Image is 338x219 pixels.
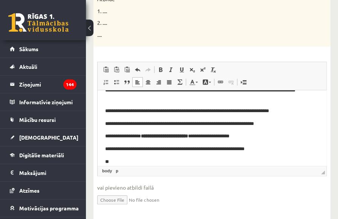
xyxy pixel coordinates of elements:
span: Mērogot [321,170,325,174]
a: Atzīmes [10,182,76,199]
p: .... [97,31,289,39]
a: Motivācijas programma [10,199,76,217]
legend: Maksājumi [19,164,76,181]
a: Ievietot no Worda [122,65,132,75]
span: Aktuāli [19,63,37,70]
a: Ievietot lapas pārtraukumu drukai [238,77,249,87]
span: Mācību resursi [19,116,56,123]
a: Teksta krāsa [187,77,200,87]
a: Math [174,77,185,87]
a: p elements [114,167,120,174]
a: Atkārtot (vadīšanas taustiņš+Y) [143,65,153,75]
a: Slīpraksts (vadīšanas taustiņš+I) [166,65,176,75]
span: Atzīmes [19,187,40,194]
a: body elements [101,167,113,174]
a: Bloka citāts [122,77,132,87]
a: Ziņojumi144 [10,76,76,93]
a: Atsaistīt [226,77,236,87]
a: Ievietot/noņemt numurētu sarakstu [101,77,111,87]
a: Sākums [10,40,76,58]
span: vai pievieno atbildi failā [97,184,327,192]
a: Saite (vadīšanas taustiņš+K) [215,77,226,87]
a: Aktuāli [10,58,76,75]
a: Izlīdzināt malas [164,77,174,87]
a: Informatīvie ziņojumi [10,93,76,111]
a: Mācību resursi [10,111,76,128]
a: Maksājumi [10,164,76,181]
p: 1. .... [97,8,289,15]
a: Apakšraksts [187,65,197,75]
p: 2. .... [97,19,289,27]
legend: Ziņojumi [19,76,76,93]
a: Noņemt stilus [208,65,219,75]
span: [DEMOGRAPHIC_DATA] [19,134,78,141]
i: 144 [63,79,76,90]
a: Augšraksts [197,65,208,75]
a: Fona krāsa [200,77,213,87]
a: Ielīmēt (vadīšanas taustiņš+V) [101,65,111,75]
a: [DEMOGRAPHIC_DATA] [10,129,76,146]
span: Sākums [19,46,38,52]
a: Izlīdzināt pa labi [153,77,164,87]
a: Ievietot/noņemt sarakstu ar aizzīmēm [111,77,122,87]
a: Ievietot kā vienkāršu tekstu (vadīšanas taustiņš+pārslēgšanas taustiņš+V) [111,65,122,75]
a: Atcelt (vadīšanas taustiņš+Z) [132,65,143,75]
a: Izlīdzināt pa kreisi [132,77,143,87]
a: Rīgas 1. Tālmācības vidusskola [8,13,69,32]
a: Centrēti [143,77,153,87]
legend: Informatīvie ziņojumi [19,93,76,111]
iframe: Bagātinātā teksta redaktors, wiswyg-editor-user-answer-47433921575860 [98,90,326,166]
span: Digitālie materiāli [19,152,64,158]
a: Treknraksts (vadīšanas taustiņš+B) [155,65,166,75]
a: Digitālie materiāli [10,146,76,164]
span: Motivācijas programma [19,205,79,211]
a: Pasvītrojums (vadīšanas taustiņš+U) [176,65,187,75]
